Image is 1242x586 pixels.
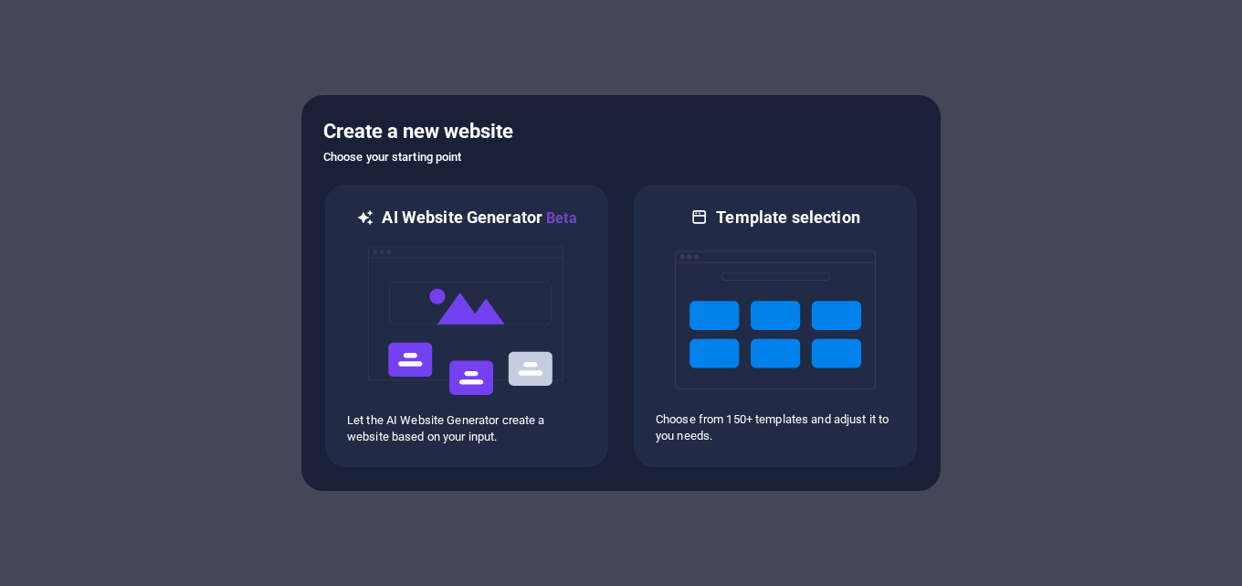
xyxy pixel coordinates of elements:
[366,229,567,412] img: ai
[323,117,919,146] h5: Create a new website
[323,146,919,168] h6: Choose your starting point
[542,209,577,227] span: Beta
[323,183,610,469] div: AI Website GeneratorBetaaiLet the AI Website Generator create a website based on your input.
[656,411,895,444] p: Choose from 150+ templates and adjust it to you needs.
[347,412,586,445] p: Let the AI Website Generator create a website based on your input.
[382,207,576,229] h6: AI Website Generator
[716,207,859,229] h6: Template selection
[632,183,919,469] div: Template selectionChoose from 150+ templates and adjust it to you needs.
